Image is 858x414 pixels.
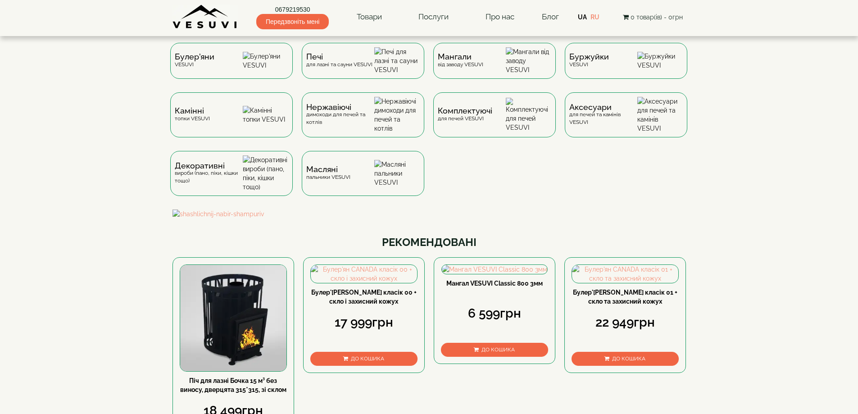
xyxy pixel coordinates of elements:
[573,289,677,305] a: Булер'[PERSON_NAME] класік 01 + скло та захисний кожух
[631,14,683,21] span: 0 товар(ів) - 0грн
[374,97,420,133] img: Нержавіючі димоходи для печей та котлів
[306,104,374,126] div: димоходи для печей та котлів
[429,43,560,92] a: Мангаливід заводу VESUVI Мангали від заводу VESUVI
[572,265,678,283] img: Булер'ян CANADA класік 01 + скло та захисний кожух
[572,314,679,332] div: 22 949грн
[481,346,515,353] span: До кошика
[560,92,692,151] a: Аксесуаридля печей та камінів VESUVI Аксесуари для печей та камінів VESUVI
[175,107,210,122] div: топки VESUVI
[351,355,384,362] span: До кошика
[569,104,637,111] span: Аксесуари
[374,160,420,187] img: Масляні пальники VESUVI
[637,52,683,70] img: Буржуйки VESUVI
[243,52,288,70] img: Булер'яни VESUVI
[297,43,429,92] a: Печідля лазні та сауни VESUVI Печі для лазні та сауни VESUVI
[612,355,645,362] span: До кошика
[569,53,609,68] div: VESUVI
[166,43,297,92] a: Булер'яниVESUVI Булер'яни VESUVI
[438,53,483,68] div: від заводу VESUVI
[306,104,374,111] span: Нержавіючі
[175,53,214,68] div: VESUVI
[180,265,286,371] img: Піч для лазні Бочка 15 м³ без виносу, дверцята 315*315, зі склом
[180,377,286,393] a: Піч для лазні Бочка 15 м³ без виносу, дверцята 315*315, зі склом
[442,265,547,274] img: Мангал VESUVI Classic 800 3мм
[542,12,559,21] a: Блог
[374,47,420,74] img: Печі для лазні та сауни VESUVI
[243,106,288,124] img: Камінні топки VESUVI
[590,14,599,21] a: RU
[348,7,391,27] a: Товари
[506,47,551,74] img: Мангали від заводу VESUVI
[578,14,587,21] a: UA
[175,162,243,169] span: Декоративні
[429,92,560,151] a: Комплектуючідля печей VESUVI Комплектуючі для печей VESUVI
[438,53,483,60] span: Мангали
[438,107,492,114] span: Комплектуючі
[243,155,288,191] img: Декоративні вироби (пано, піки, кішки тощо)
[506,98,551,132] img: Комплектуючі для печей VESUVI
[175,162,243,185] div: вироби (пано, піки, кішки тощо)
[173,5,238,29] img: Завод VESUVI
[560,43,692,92] a: БуржуйкиVESUVI Буржуйки VESUVI
[441,305,548,323] div: 6 599грн
[256,14,329,29] span: Передзвоніть мені
[173,209,686,218] img: shashlichnij-nabir-shampuriv
[477,7,523,27] a: Про нас
[446,280,543,287] a: Мангал VESUVI Classic 800 3мм
[306,166,350,173] span: Масляні
[311,265,417,283] img: Булер'ян CANADA класік 00 + скло і захисний кожух
[620,12,685,22] button: 0 товар(ів) - 0грн
[166,92,297,151] a: Каміннітопки VESUVI Камінні топки VESUVI
[297,92,429,151] a: Нержавіючідимоходи для печей та котлів Нержавіючі димоходи для печей та котлів
[441,343,548,357] button: До кошика
[306,53,372,60] span: Печі
[637,97,683,133] img: Аксесуари для печей та камінів VESUVI
[256,5,329,14] a: 0679219530
[572,352,679,366] button: До кошика
[310,352,418,366] button: До кошика
[175,107,210,114] span: Камінні
[311,289,417,305] a: Булер'[PERSON_NAME] класік 00 + скло і захисний кожух
[569,53,609,60] span: Буржуйки
[306,53,372,68] div: для лазні та сауни VESUVI
[166,151,297,209] a: Декоративнівироби (пано, піки, кішки тощо) Декоративні вироби (пано, піки, кішки тощо)
[306,166,350,181] div: пальники VESUVI
[438,107,492,122] div: для печей VESUVI
[297,151,429,209] a: Масляніпальники VESUVI Масляні пальники VESUVI
[310,314,418,332] div: 17 999грн
[409,7,458,27] a: Послуги
[175,53,214,60] span: Булер'яни
[569,104,637,126] div: для печей та камінів VESUVI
